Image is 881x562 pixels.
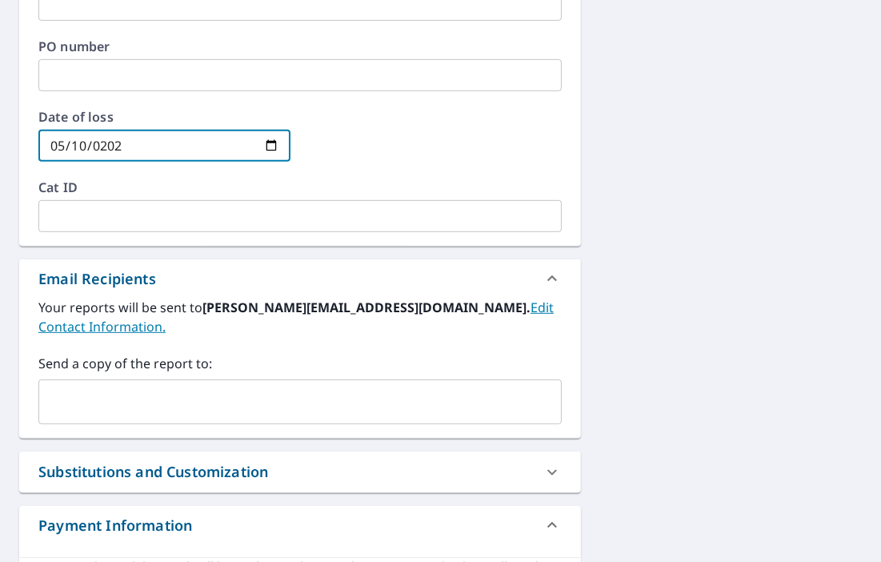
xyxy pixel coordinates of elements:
div: Email Recipients [19,259,581,298]
label: Cat ID [38,181,562,194]
div: Substitutions and Customization [19,452,581,492]
label: Send a copy of the report to: [38,354,562,373]
label: Date of loss [38,110,290,123]
b: [PERSON_NAME][EMAIL_ADDRESS][DOMAIN_NAME]. [202,299,531,316]
label: Your reports will be sent to [38,298,562,336]
div: Payment Information [38,515,192,536]
div: Payment Information [19,506,581,544]
div: Email Recipients [38,268,156,290]
label: PO number [38,40,562,53]
div: Substitutions and Customization [38,461,268,483]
